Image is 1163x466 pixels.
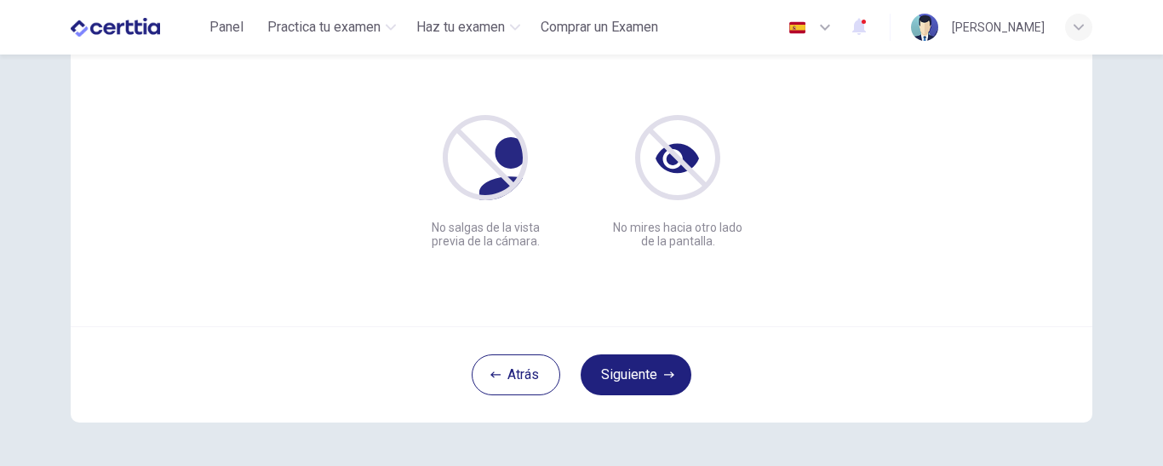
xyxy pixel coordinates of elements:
[952,17,1045,37] div: [PERSON_NAME]
[609,221,747,248] p: No mires hacia otro lado de la pantalla.
[410,12,527,43] button: Haz tu examen
[71,10,160,44] img: CERTTIA logo
[787,21,808,34] img: es
[209,17,243,37] span: Panel
[472,354,560,395] button: Atrás
[267,17,381,37] span: Practica tu examen
[416,221,554,248] p: No salgas de la vista previa de la cámara.
[534,12,665,43] button: Comprar un Examen
[199,12,254,43] button: Panel
[911,14,938,41] img: Profile picture
[541,17,658,37] span: Comprar un Examen
[581,354,691,395] button: Siguiente
[71,10,199,44] a: CERTTIA logo
[416,17,505,37] span: Haz tu examen
[261,12,403,43] button: Practica tu examen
